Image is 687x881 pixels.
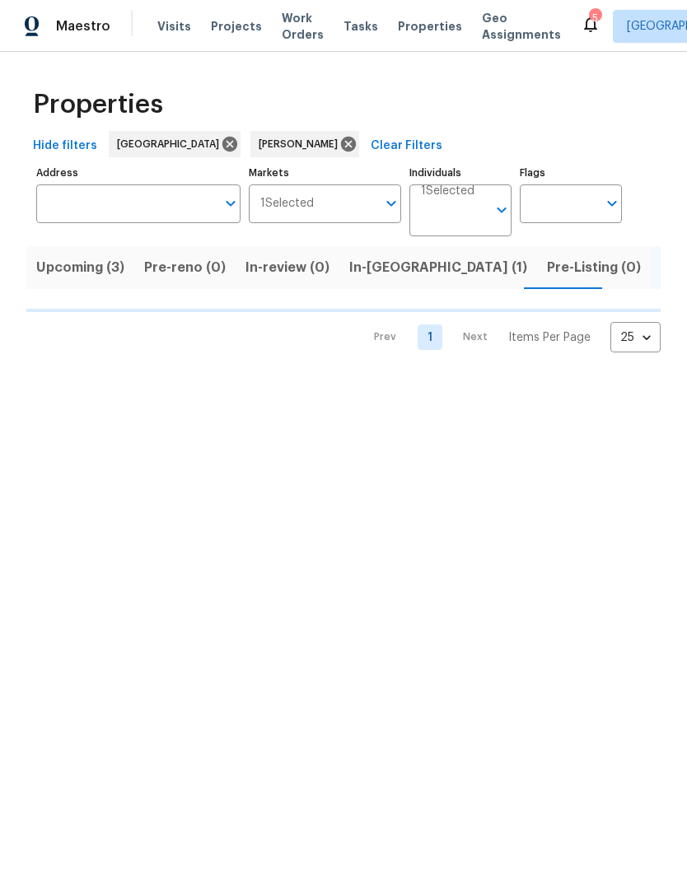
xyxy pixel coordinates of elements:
span: Pre-Listing (0) [547,256,641,279]
div: 5 [589,10,601,26]
span: Properties [398,18,462,35]
span: In-review (0) [245,256,329,279]
span: Visits [157,18,191,35]
label: Flags [520,168,622,178]
span: Projects [211,18,262,35]
label: Address [36,168,241,178]
span: Hide filters [33,136,97,156]
span: Work Orders [282,10,324,43]
span: Properties [33,96,163,113]
label: Individuals [409,168,512,178]
button: Open [219,192,242,215]
a: Goto page 1 [418,324,442,350]
span: [PERSON_NAME] [259,136,344,152]
span: Pre-reno (0) [144,256,226,279]
label: Markets [249,168,402,178]
div: [PERSON_NAME] [250,131,359,157]
span: Tasks [343,21,378,32]
nav: Pagination Navigation [358,322,661,352]
span: Maestro [56,18,110,35]
span: Clear Filters [371,136,442,156]
button: Clear Filters [364,131,449,161]
span: 1 Selected [421,184,474,198]
span: In-[GEOGRAPHIC_DATA] (1) [349,256,527,279]
div: [GEOGRAPHIC_DATA] [109,131,241,157]
p: Items Per Page [508,329,591,346]
button: Open [380,192,403,215]
div: 25 [610,316,661,359]
span: Upcoming (3) [36,256,124,279]
span: Geo Assignments [482,10,561,43]
button: Open [490,198,513,221]
button: Hide filters [26,131,104,161]
span: [GEOGRAPHIC_DATA] [117,136,226,152]
button: Open [601,192,624,215]
span: 1 Selected [260,197,314,211]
